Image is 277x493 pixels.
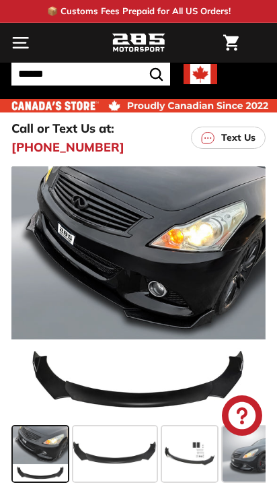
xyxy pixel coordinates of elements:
a: Text Us [191,127,266,149]
p: Text Us [221,131,255,145]
inbox-online-store-chat: Shopify online store chat [218,395,266,439]
p: Call or Text Us at: [11,119,114,137]
input: Search [11,63,170,86]
img: Logo_285_Motorsport_areodynamics_components [112,32,165,55]
a: [PHONE_NUMBER] [11,138,124,156]
a: Cart [216,24,245,62]
p: 📦 Customs Fees Prepaid for All US Orders! [47,5,231,18]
